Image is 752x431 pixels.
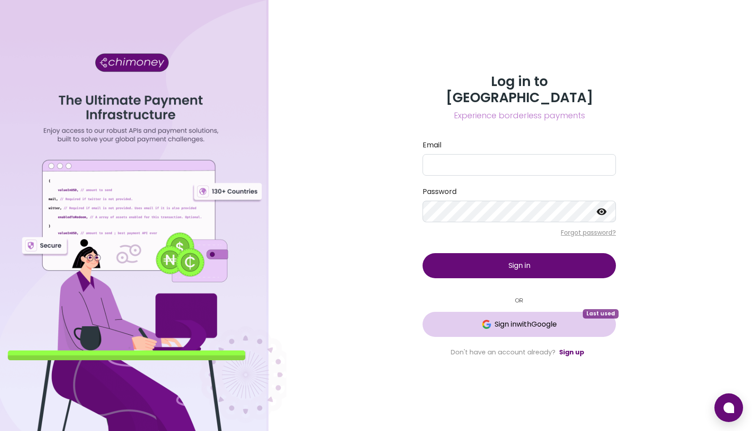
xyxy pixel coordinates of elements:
[423,73,616,106] h3: Log in to [GEOGRAPHIC_DATA]
[423,312,616,337] button: GoogleSign inwithGoogleLast used
[451,348,555,357] span: Don't have an account already?
[423,296,616,305] small: OR
[423,186,616,197] label: Password
[423,228,616,237] p: Forgot password?
[508,260,530,271] span: Sign in
[714,393,743,422] button: Open chat window
[482,320,491,329] img: Google
[495,319,557,330] span: Sign in with Google
[423,253,616,278] button: Sign in
[559,348,584,357] a: Sign up
[423,109,616,122] span: Experience borderless payments
[423,140,616,151] label: Email
[583,309,619,318] span: Last used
